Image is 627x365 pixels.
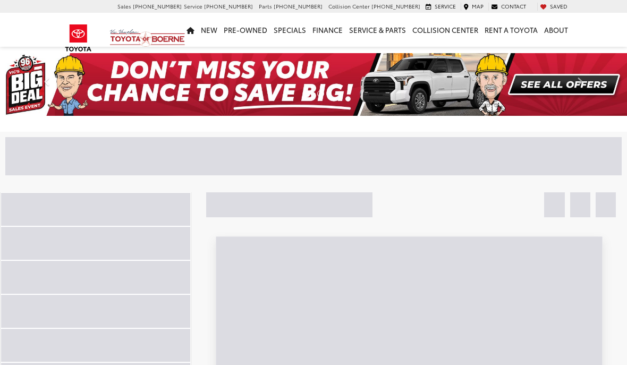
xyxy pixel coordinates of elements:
a: New [198,13,221,47]
span: Collision Center [328,2,370,10]
span: Parts [259,2,272,10]
a: About [541,13,571,47]
img: Toyota [58,21,98,55]
span: Service [435,2,456,10]
a: Pre-Owned [221,13,270,47]
a: Service & Parts: Opens in a new tab [346,13,409,47]
a: Collision Center [409,13,481,47]
span: Service [184,2,202,10]
a: My Saved Vehicles [537,3,570,10]
span: [PHONE_NUMBER] [133,2,182,10]
a: Rent a Toyota [481,13,541,47]
a: Contact [488,3,529,10]
span: Sales [117,2,131,10]
a: Finance [309,13,346,47]
span: [PHONE_NUMBER] [204,2,253,10]
span: Saved [550,2,567,10]
span: [PHONE_NUMBER] [274,2,323,10]
a: Map [461,3,486,10]
span: Contact [501,2,526,10]
a: Specials [270,13,309,47]
img: Vic Vaughan Toyota of Boerne [109,29,185,47]
span: Map [472,2,484,10]
a: Home [183,13,198,47]
span: [PHONE_NUMBER] [371,2,420,10]
a: Service [423,3,459,10]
